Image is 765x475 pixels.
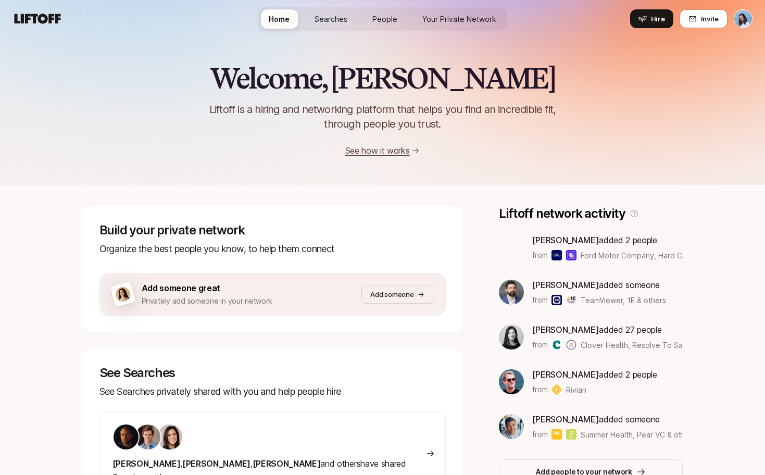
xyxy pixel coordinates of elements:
[566,429,576,440] img: Pear VC
[210,63,555,94] h2: Welcome, [PERSON_NAME]
[499,369,524,394] img: 1a604c18_c8b0_4cc8_b241_384521e9307d.jpg
[370,289,413,299] p: Add someone
[112,458,181,469] span: [PERSON_NAME]
[499,280,524,305] img: 2c3bf20d_16f8_49af_92db_e90cdbffd8bd.jpg
[532,428,547,441] p: from
[651,14,665,24] span: Hire
[566,295,576,305] img: 1E
[499,206,625,221] p: Liftoff network activity
[532,235,599,245] span: [PERSON_NAME]
[260,9,298,29] a: Home
[734,10,752,28] img: Dan Tase
[734,9,753,28] button: Dan Tase
[551,429,562,440] img: Summer Health
[532,324,599,335] span: [PERSON_NAME]
[532,233,682,247] p: added 2 people
[581,295,666,306] span: TeamViewer, 1E & others
[581,430,696,439] span: Summer Health, Pear VC & others
[142,295,273,307] p: Privately add someone in your network
[253,458,321,469] span: [PERSON_NAME]
[250,458,253,469] span: ,
[532,294,547,306] p: from
[551,340,562,350] img: Clover Health
[306,9,356,29] a: Searches
[180,458,182,469] span: ,
[566,340,576,350] img: Resolve To Save Lives
[182,458,250,469] span: [PERSON_NAME]
[566,384,586,395] span: Rivian
[372,14,397,24] span: People
[99,223,446,238] p: Build your private network
[99,384,446,399] p: See Searches privately shared with you and help people hire
[581,251,749,260] span: Ford Motor Company, Hard Candy Shell & others
[532,323,682,336] p: added 27 people
[114,285,131,303] img: woman-on-brown-bg.png
[532,280,599,290] span: [PERSON_NAME]
[532,369,599,380] span: [PERSON_NAME]
[422,14,496,24] span: Your Private Network
[114,424,139,449] img: 26d23996_e204_480d_826d_8aac4dc78fb2.jpg
[581,341,743,349] span: Clover Health, Resolve To Save Lives & others
[532,413,682,426] p: added someone
[99,366,446,380] p: See Searches
[701,14,719,24] span: Invite
[196,102,569,131] p: Liftoff is a hiring and networking platform that helps you find an incredible fit, through people...
[99,242,446,256] p: Organize the best people you know, to help them connect
[315,14,347,24] span: Searches
[499,324,524,349] img: a6da1878_b95e_422e_bba6_ac01d30c5b5f.jpg
[135,424,160,449] img: 3263d9e2_344a_4053_b33f_6d0678704667.jpg
[532,339,547,351] p: from
[142,281,273,295] p: Add someone great
[532,383,547,396] p: from
[680,9,728,28] button: Invite
[551,295,562,305] img: TeamViewer
[551,384,562,395] img: Rivian
[414,9,505,29] a: Your Private Network
[361,285,433,304] button: Add someone
[566,250,576,260] img: Hard Candy Shell
[532,414,599,424] span: [PERSON_NAME]
[345,145,410,156] a: See how it works
[630,9,673,28] button: Hire
[269,14,290,24] span: Home
[364,9,406,29] a: People
[157,424,182,449] img: 71d7b91d_d7cb_43b4_a7ea_a9b2f2cc6e03.jpg
[532,368,657,381] p: added 2 people
[499,414,524,439] img: ACg8ocKEKRaDdLI4UrBIVgU4GlSDRsaw4FFi6nyNfamyhzdGAwDX=s160-c
[551,250,562,260] img: Ford Motor Company
[532,249,547,261] p: from
[532,278,666,292] p: added someone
